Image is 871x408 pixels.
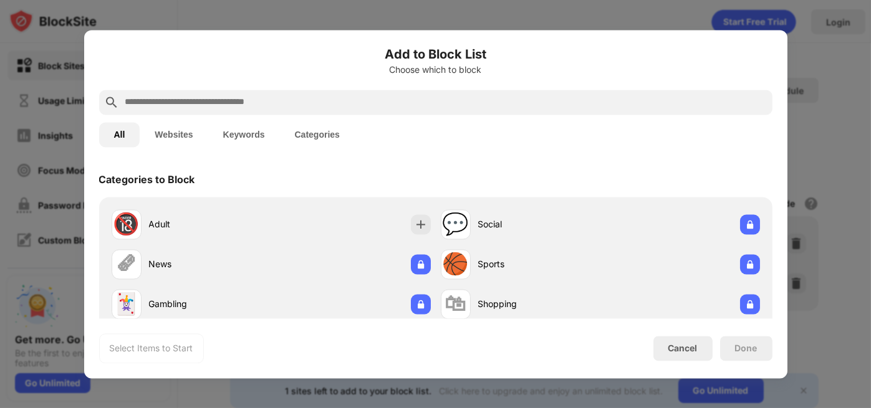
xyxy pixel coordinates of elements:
[99,122,140,147] button: All
[443,212,469,237] div: 💬
[99,45,772,64] h6: Add to Block List
[443,252,469,277] div: 🏀
[104,95,119,110] img: search.svg
[140,122,208,147] button: Websites
[668,343,698,354] div: Cancel
[280,122,355,147] button: Categories
[478,258,600,271] div: Sports
[478,298,600,311] div: Shopping
[99,65,772,75] div: Choose which to block
[110,342,193,354] div: Select Items to Start
[113,292,140,317] div: 🃏
[113,212,140,237] div: 🔞
[99,173,195,186] div: Categories to Block
[445,292,466,317] div: 🛍
[149,258,271,271] div: News
[116,252,137,277] div: 🗞
[735,343,758,353] div: Done
[208,122,280,147] button: Keywords
[149,298,271,311] div: Gambling
[478,218,600,231] div: Social
[149,218,271,231] div: Adult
